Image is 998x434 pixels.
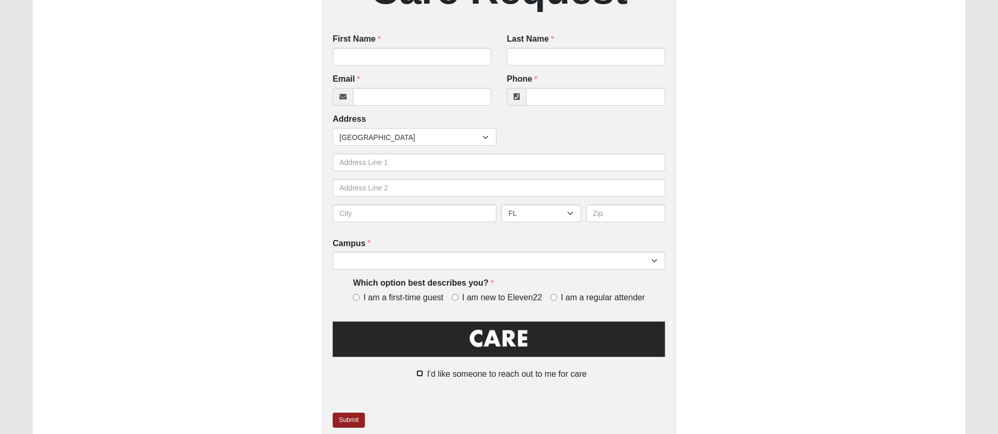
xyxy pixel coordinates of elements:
[507,33,554,45] label: Last Name
[333,33,381,45] label: First Name
[333,205,496,222] input: City
[462,292,542,304] span: I am new to Eleven22
[333,113,366,125] label: Address
[333,413,365,428] a: Submit
[507,73,537,85] label: Phone
[353,294,360,301] input: I am a first-time guest
[333,238,371,250] label: Campus
[586,205,666,222] input: Zip
[416,370,423,377] input: I'd like someone to reach out to me for care
[353,277,493,289] label: Which option best describes you?
[333,73,360,85] label: Email
[333,179,665,197] input: Address Line 2
[363,292,443,304] span: I am a first-time guest
[452,294,458,301] input: I am new to Eleven22
[550,294,557,301] input: I am a regular attender
[339,129,482,146] span: [GEOGRAPHIC_DATA]
[333,319,665,366] img: Care.png
[427,369,586,378] span: I'd like someone to reach out to me for care
[561,292,645,304] span: I am a regular attender
[333,154,665,171] input: Address Line 1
